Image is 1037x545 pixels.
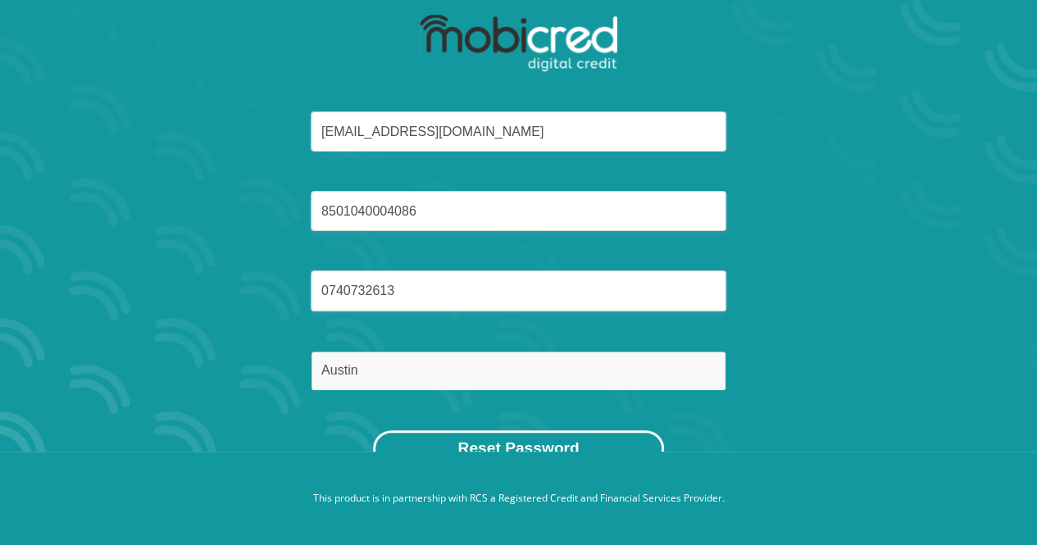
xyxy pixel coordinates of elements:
button: Reset Password [373,430,663,467]
input: Email [311,111,726,152]
input: Cellphone Number [311,270,726,311]
p: This product is in partnership with RCS a Registered Credit and Financial Services Provider. [64,491,974,506]
input: ID Number [311,191,726,231]
input: Surname [311,351,726,391]
img: mobicred logo [420,15,617,72]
